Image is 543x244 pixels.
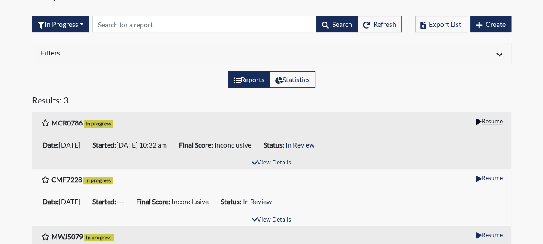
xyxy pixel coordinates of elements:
[35,48,509,59] div: Click to expand/collapse filters
[332,20,352,28] span: Search
[84,234,114,241] span: In progress
[179,141,213,149] b: Final Score:
[92,16,317,32] input: Search by Registration ID, Interview Number, or Investigation Name.
[472,171,506,184] button: Resume
[89,195,133,209] li: ---
[84,120,114,128] span: In progress
[270,71,315,88] label: View statistics about completed interviews
[39,138,89,152] li: [DATE]
[248,214,295,226] button: View Details
[357,16,402,32] button: Refresh
[243,197,272,205] span: In Review
[486,20,506,28] span: Create
[89,138,175,152] li: [DATE] 10:32 am
[214,141,251,149] span: Inconclusive
[92,141,116,149] b: Started:
[316,16,358,32] button: Search
[221,197,241,205] b: Status:
[429,20,461,28] span: Export List
[42,141,59,149] b: Date:
[171,197,209,205] span: Inconclusive
[286,141,314,149] span: In Review
[42,197,59,205] b: Date:
[32,16,89,32] div: Filter by interview status
[41,48,265,57] h6: Filters
[92,197,116,205] b: Started:
[264,141,284,149] b: Status:
[32,95,511,109] h5: Results: 3
[373,20,396,28] span: Refresh
[248,157,295,169] button: View Details
[415,16,467,32] button: Export List
[83,177,113,184] span: In progress
[136,197,170,205] b: Final Score:
[51,175,82,183] b: CMF7228
[39,195,89,209] li: [DATE]
[228,71,270,88] label: View the list of reports
[470,16,511,32] button: Create
[51,119,83,127] b: MCR0786
[51,232,83,241] b: MWJ5079
[472,228,506,241] button: Resume
[32,16,89,32] button: In Progress
[472,114,506,128] button: Resume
